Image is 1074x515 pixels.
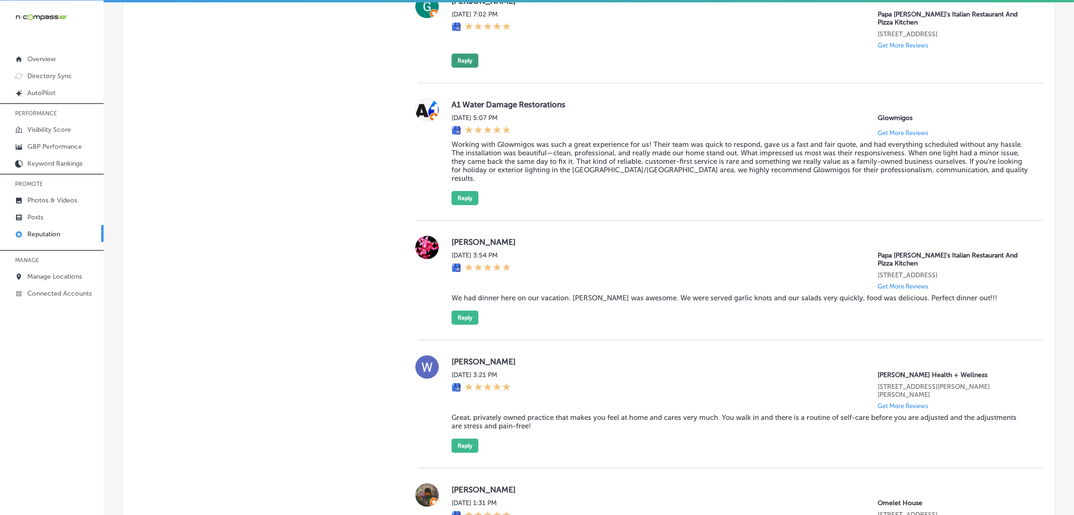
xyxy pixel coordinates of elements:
label: [DATE] 7:02 PM [452,10,511,18]
blockquote: We had dinner here on our vacation. [PERSON_NAME] was awesome. We were served garlic knots and ou... [452,294,1028,302]
label: [PERSON_NAME] [452,357,1028,366]
p: Visibility Score [27,126,71,134]
label: [DATE] 5:07 PM [452,114,511,122]
p: Keyword Rankings [27,160,82,168]
label: [DATE] 1:31 PM [452,499,511,507]
p: Kestner Health + Wellness [878,371,1028,379]
p: Omelet House [878,499,1028,507]
p: Papa Vito's Italian Restaurant And Pizza Kitchen [878,251,1028,267]
p: Directory Sync [27,72,72,80]
p: AutoPilot [27,89,56,97]
blockquote: Working with Glowmigos was such a great experience for us! Their team was quick to respond, gave ... [452,140,1028,183]
label: [PERSON_NAME] [452,485,1028,494]
img: 660ab0bf-5cc7-4cb8-ba1c-48b5ae0f18e60NCTV_CLogo_TV_Black_-500x88.png [15,13,67,22]
p: Reputation [27,230,60,238]
p: 7097 Old Harding Pike [878,383,1028,399]
label: [DATE] 3:21 PM [452,371,511,379]
div: 5 Stars [465,263,511,274]
p: Connected Accounts [27,290,92,298]
blockquote: Great, privately owned practice that makes you feel at home and cares very much. You walk in and ... [452,413,1028,430]
p: Photos & Videos [27,196,77,204]
p: Manage Locations [27,273,82,281]
p: Posts [27,213,43,221]
p: Glowmigos [878,114,1028,122]
p: Get More Reviews [878,129,929,137]
p: 6200 N Atlantic Ave [878,30,1028,38]
button: Reply [452,439,478,453]
button: Reply [452,191,478,205]
p: Overview [27,55,56,63]
div: 5 Stars [465,126,511,136]
label: A1 Water Damage Restorations [452,100,1028,109]
button: Reply [452,311,478,325]
label: [DATE] 3:54 PM [452,251,511,259]
p: Papa Vito's Italian Restaurant And Pizza Kitchen [878,10,1028,26]
p: Get More Reviews [878,402,929,410]
p: Get More Reviews [878,42,929,49]
p: 6200 N Atlantic Ave [878,271,1028,279]
p: GBP Performance [27,143,82,151]
div: 5 Stars [465,383,511,393]
button: Reply [452,54,478,68]
label: [PERSON_NAME] [452,237,1028,247]
p: Get More Reviews [878,283,929,290]
div: 5 Stars [465,22,511,32]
